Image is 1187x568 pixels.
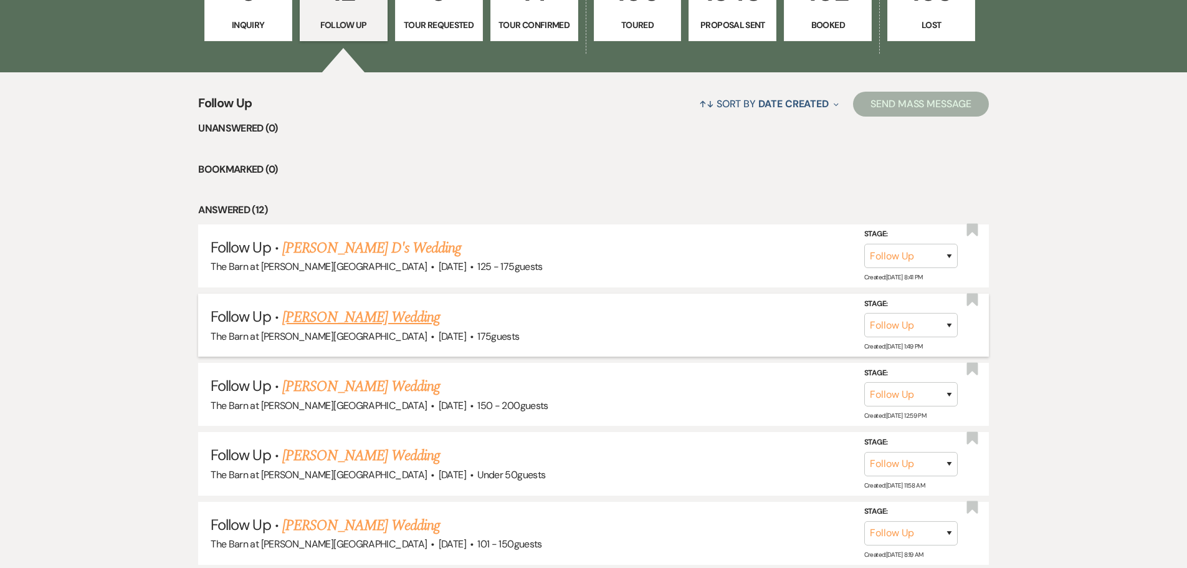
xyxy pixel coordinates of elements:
p: Lost [895,18,967,32]
p: Inquiry [212,18,284,32]
span: [DATE] [439,330,466,343]
a: [PERSON_NAME] Wedding [282,306,440,329]
span: The Barn at [PERSON_NAME][GEOGRAPHIC_DATA] [211,399,427,412]
span: 101 - 150 guests [477,537,541,551]
span: Follow Up [211,307,270,326]
label: Stage: [864,367,958,380]
span: Follow Up [211,238,270,257]
span: [DATE] [439,399,466,412]
a: [PERSON_NAME] Wedding [282,445,440,467]
a: [PERSON_NAME] Wedding [282,514,440,537]
p: Toured [602,18,674,32]
span: Follow Up [211,515,270,534]
p: Tour Requested [403,18,475,32]
span: ↑↓ [699,97,714,110]
span: Under 50 guests [477,468,545,481]
span: Created: [DATE] 8:19 AM [864,551,923,559]
span: 125 - 175 guests [477,260,542,273]
span: Date Created [758,97,829,110]
span: Created: [DATE] 8:41 PM [864,273,923,281]
li: Bookmarked (0) [198,161,989,178]
span: The Barn at [PERSON_NAME][GEOGRAPHIC_DATA] [211,330,427,343]
label: Stage: [864,436,958,450]
span: Follow Up [211,376,270,395]
span: Follow Up [198,94,252,120]
li: Answered (12) [198,202,989,218]
span: 175 guests [477,330,519,343]
a: [PERSON_NAME] Wedding [282,375,440,398]
label: Stage: [864,228,958,241]
span: The Barn at [PERSON_NAME][GEOGRAPHIC_DATA] [211,537,427,551]
span: The Barn at [PERSON_NAME][GEOGRAPHIC_DATA] [211,260,427,273]
button: Sort By Date Created [694,87,844,120]
label: Stage: [864,297,958,311]
p: Booked [792,18,864,32]
span: Created: [DATE] 1:49 PM [864,342,923,350]
span: Created: [DATE] 11:58 AM [864,481,925,489]
span: 150 - 200 guests [477,399,548,412]
span: Follow Up [211,445,270,465]
span: Created: [DATE] 12:59 PM [864,412,926,420]
p: Proposal Sent [697,18,768,32]
li: Unanswered (0) [198,120,989,137]
a: [PERSON_NAME] D's Wedding [282,237,461,259]
span: [DATE] [439,537,466,551]
span: The Barn at [PERSON_NAME][GEOGRAPHIC_DATA] [211,468,427,481]
p: Follow Up [308,18,379,32]
label: Stage: [864,505,958,519]
button: Send Mass Message [853,92,989,117]
span: [DATE] [439,468,466,481]
span: [DATE] [439,260,466,273]
p: Tour Confirmed [498,18,570,32]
